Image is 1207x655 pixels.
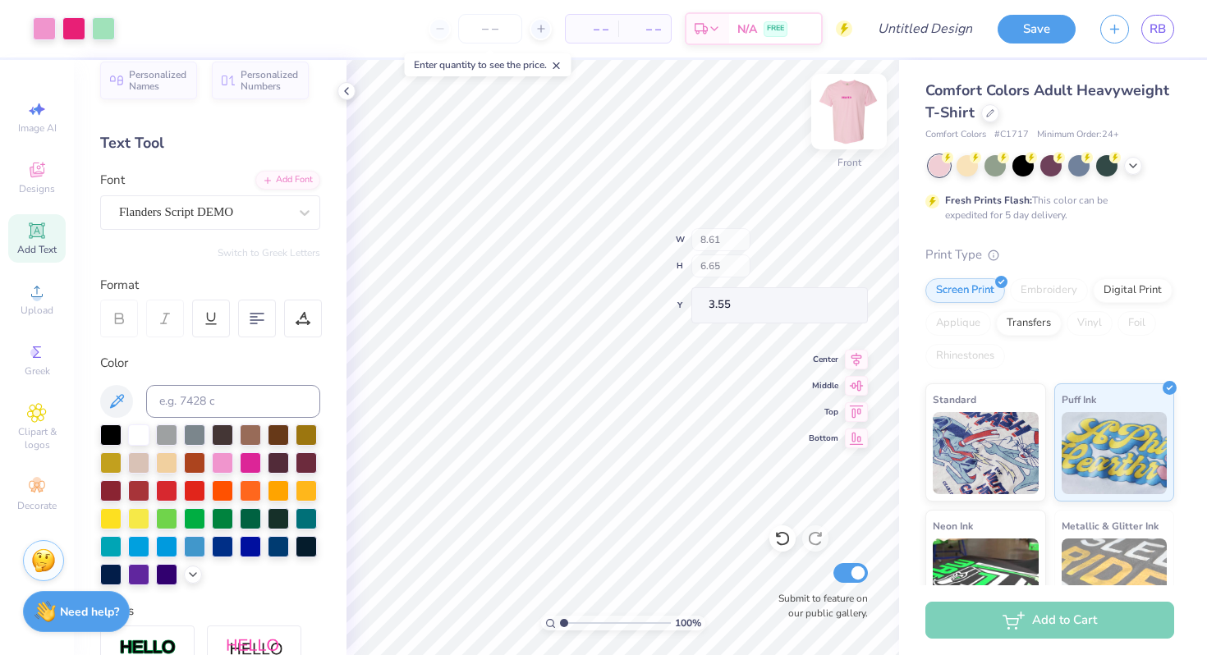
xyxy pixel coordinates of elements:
span: Personalized Numbers [241,69,299,92]
input: e.g. 7428 c [146,385,320,418]
span: Designs [19,182,55,195]
div: Text Tool [100,132,320,154]
div: Format [100,276,322,295]
div: This color can be expedited for 5 day delivery. [945,193,1147,222]
img: Puff Ink [1062,412,1168,494]
button: Save [998,15,1076,44]
div: Rhinestones [925,344,1005,369]
img: Standard [933,412,1039,494]
div: Digital Print [1093,278,1173,303]
button: Switch to Greek Letters [218,246,320,259]
span: Add Text [17,243,57,256]
span: Puff Ink [1062,391,1096,408]
span: FREE [767,23,784,34]
span: N/A [737,21,757,38]
span: Upload [21,304,53,317]
span: 100 % [675,616,701,630]
span: Clipart & logos [8,425,66,451]
a: RB [1141,15,1174,44]
span: Metallic & Glitter Ink [1062,517,1159,534]
div: Add Font [255,171,320,190]
div: Print Type [925,245,1174,264]
div: Color [100,354,320,373]
div: Transfers [996,311,1062,336]
div: Embroidery [1010,278,1088,303]
span: Image AI [18,121,57,135]
span: – – [576,21,608,38]
img: Front [816,79,882,144]
input: – – [458,14,522,44]
span: Greek [25,364,50,378]
label: Font [100,171,125,190]
span: Middle [809,380,838,392]
div: Front [838,155,861,170]
span: Center [809,354,838,365]
div: Foil [1118,311,1156,336]
input: Untitled Design [865,12,985,45]
div: Vinyl [1067,311,1113,336]
span: Comfort Colors [925,128,986,142]
div: Styles [100,602,320,621]
div: Applique [925,311,991,336]
span: Comfort Colors Adult Heavyweight T-Shirt [925,80,1169,122]
strong: Need help? [60,604,119,620]
span: Neon Ink [933,517,973,534]
span: RB [1150,20,1166,39]
span: Personalized Names [129,69,187,92]
div: Enter quantity to see the price. [405,53,571,76]
strong: Fresh Prints Flash: [945,194,1032,207]
img: Neon Ink [933,538,1039,621]
span: Top [809,406,838,418]
span: – – [628,21,661,38]
span: Decorate [17,499,57,512]
span: Bottom [809,433,838,444]
div: Screen Print [925,278,1005,303]
span: Standard [933,391,976,408]
img: Metallic & Glitter Ink [1062,538,1168,621]
span: Minimum Order: 24 + [1037,128,1119,142]
span: # C1717 [994,128,1029,142]
label: Submit to feature on our public gallery. [769,591,868,621]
